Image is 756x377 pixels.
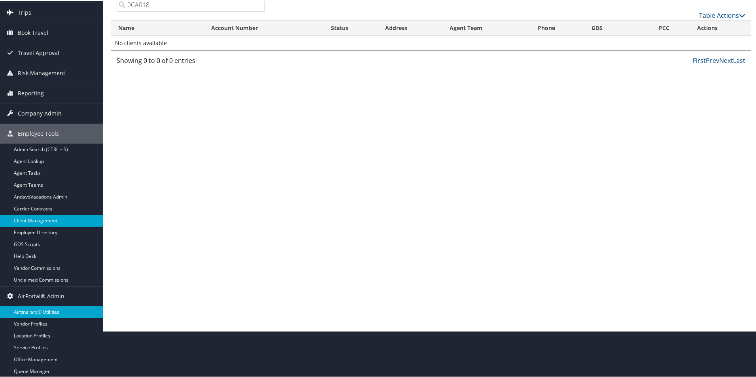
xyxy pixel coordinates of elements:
[442,20,531,35] th: Agent Team
[111,35,751,49] td: No clients available
[584,20,652,35] th: GDS
[706,55,719,64] a: Prev
[531,20,584,35] th: Phone
[18,103,62,123] span: Company Admin
[18,42,59,62] span: Travel Approval
[719,55,733,64] a: Next
[204,20,324,35] th: Account Number: activate to sort column ascending
[733,55,745,64] a: Last
[324,20,378,35] th: Status: activate to sort column ascending
[378,20,442,35] th: Address
[693,55,706,64] a: First
[111,20,204,35] th: Name: activate to sort column ascending
[652,20,690,35] th: PCC
[18,22,48,42] span: Book Travel
[18,83,44,102] span: Reporting
[18,286,64,305] span: AirPortal® Admin
[18,2,31,22] span: Trips
[18,123,59,143] span: Employee Tools
[18,63,65,82] span: Risk Management
[690,20,751,35] th: Actions
[699,10,745,19] a: Table Actions
[117,55,265,68] div: Showing 0 to 0 of 0 entries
